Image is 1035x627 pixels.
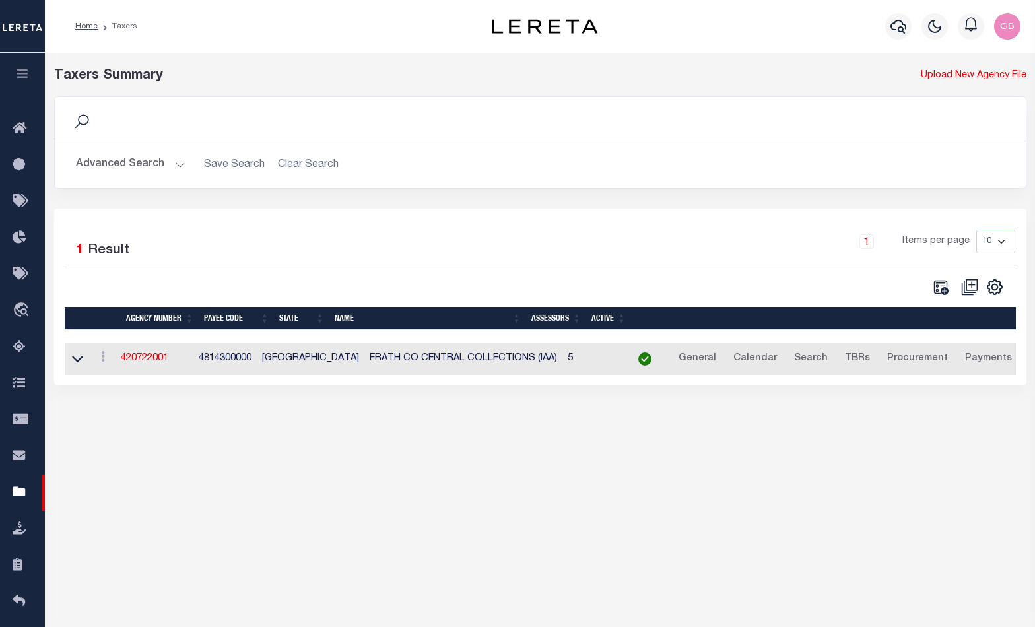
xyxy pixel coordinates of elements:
[98,20,137,32] li: Taxers
[526,307,586,330] th: Assessors: activate to sort column ascending
[859,234,874,249] a: 1
[727,348,783,370] a: Calendar
[76,244,84,257] span: 1
[76,152,185,178] button: Advanced Search
[921,69,1026,83] a: Upload New Agency File
[121,307,199,330] th: Agency Number: activate to sort column ascending
[193,343,257,376] td: 4814300000
[54,66,778,86] div: Taxers Summary
[881,348,954,370] a: Procurement
[586,307,631,330] th: Active: activate to sort column ascending
[839,348,876,370] a: TBRs
[562,343,622,376] td: 5
[257,343,364,376] td: [GEOGRAPHIC_DATA]
[75,22,98,30] a: Home
[673,348,722,370] a: General
[199,307,274,330] th: Payee Code: activate to sort column ascending
[121,354,168,363] a: 420722001
[274,307,329,330] th: State: activate to sort column ascending
[492,19,597,34] img: logo-dark.svg
[13,302,34,319] i: travel_explore
[788,348,834,370] a: Search
[902,234,970,249] span: Items per page
[638,352,651,366] img: check-icon-green.svg
[364,343,562,376] td: ERATH CO CENTRAL COLLECTIONS (IAA)
[88,240,129,261] label: Result
[959,348,1018,370] a: Payments
[994,13,1020,40] img: svg+xml;base64,PHN2ZyB4bWxucz0iaHR0cDovL3d3dy53My5vcmcvMjAwMC9zdmciIHBvaW50ZXItZXZlbnRzPSJub25lIi...
[329,307,526,330] th: Name: activate to sort column ascending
